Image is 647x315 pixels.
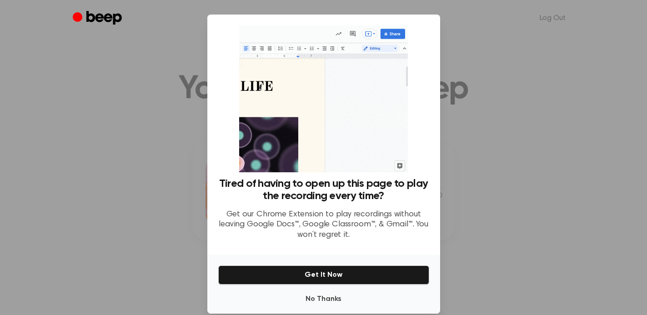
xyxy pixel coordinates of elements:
[218,265,429,285] button: Get It Now
[218,210,429,240] p: Get our Chrome Extension to play recordings without leaving Google Docs™, Google Classroom™, & Gm...
[531,7,575,29] a: Log Out
[218,290,429,308] button: No Thanks
[73,10,124,27] a: Beep
[239,25,408,172] img: Beep extension in action
[218,178,429,202] h3: Tired of having to open up this page to play the recording every time?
